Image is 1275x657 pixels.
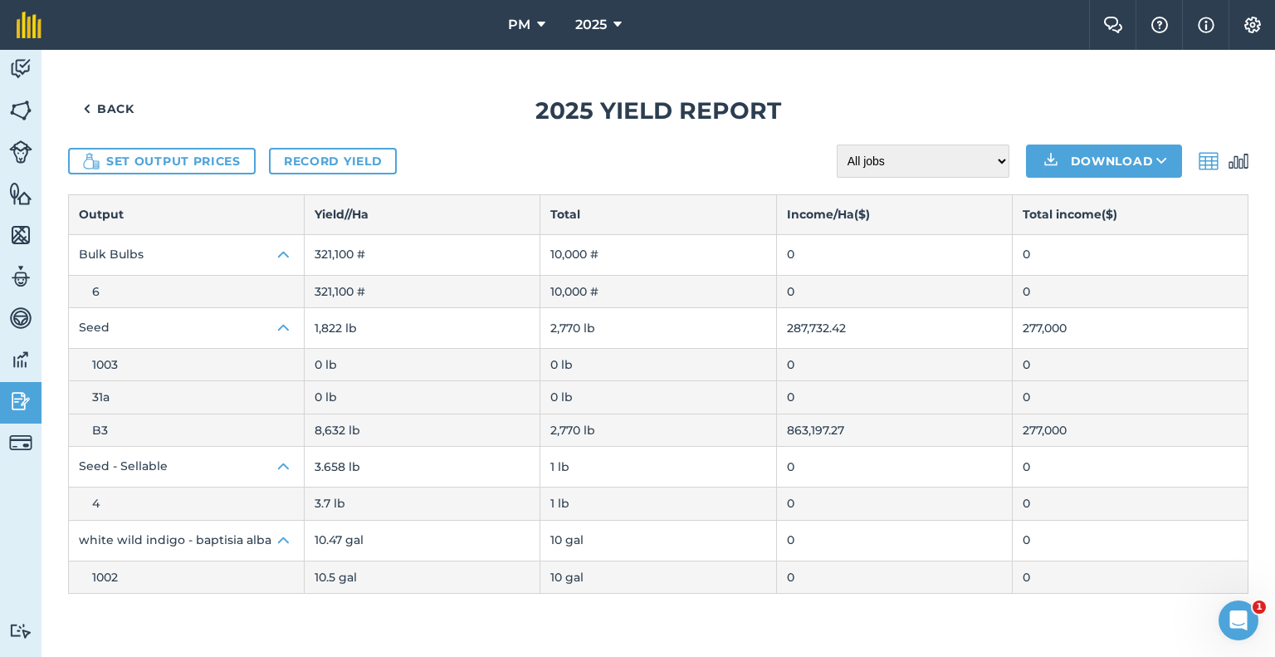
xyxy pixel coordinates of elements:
span: 1 [1253,601,1266,614]
td: 0 [1012,381,1248,414]
img: svg+xml;base64,PD94bWwgdmVyc2lvbj0iMS4wIiBlbmNvZGluZz0idXRmLTgiPz4KPCEtLSBHZW5lcmF0b3I6IEFkb2JlIE... [9,347,32,372]
span: PM [508,15,530,35]
img: fieldmargin Logo [17,12,42,38]
td: 0 lb [305,349,540,381]
img: svg+xml;base64,PHN2ZyB4bWxucz0iaHR0cDovL3d3dy53My5vcmcvMjAwMC9zdmciIHdpZHRoPSI5IiBoZWlnaHQ9IjI0Ii... [83,99,90,119]
td: 321,100 # [305,234,540,275]
th: Income / Ha ( $ ) [776,195,1012,234]
td: 321,100 # [305,275,540,307]
td: 2,770 lb [540,414,776,446]
span: 4 [92,496,100,511]
th: Output [69,195,305,234]
img: svg+xml;base64,PD94bWwgdmVyc2lvbj0iMS4wIiBlbmNvZGluZz0idXRmLTgiPz4KPCEtLSBHZW5lcmF0b3I6IEFkb2JlIE... [9,56,32,81]
td: 10.47 gal [305,520,540,561]
th: Total [540,195,776,234]
img: Icon showing money bag and coins [83,153,100,169]
img: Icon representing open state [274,457,294,477]
td: 0 [776,561,1012,593]
td: 8,632 lb [305,414,540,446]
img: svg+xml;base64,PD94bWwgdmVyc2lvbj0iMS4wIiBlbmNvZGluZz0idXRmLTgiPz4KPCEtLSBHZW5lcmF0b3I6IEFkb2JlIE... [9,389,32,414]
img: svg+xml;base64,PD94bWwgdmVyc2lvbj0iMS4wIiBlbmNvZGluZz0idXRmLTgiPz4KPCEtLSBHZW5lcmF0b3I6IEFkb2JlIE... [1199,151,1219,171]
th: Yield/ / Ha [305,195,540,234]
td: 0 [1012,349,1248,381]
span: 6 [92,284,100,299]
img: svg+xml;base64,PHN2ZyB4bWxucz0iaHR0cDovL3d3dy53My5vcmcvMjAwMC9zdmciIHdpZHRoPSI1NiIgaGVpZ2h0PSI2MC... [9,181,32,206]
img: Icon representing open state [274,318,294,338]
button: Set output prices [68,148,256,174]
span: 1002 [92,570,118,585]
td: 0 [776,349,1012,381]
td: 0 [776,275,1012,307]
td: 1,822 lb [305,308,540,349]
td: 3.658 lb [305,447,540,488]
td: 1 lb [540,447,776,488]
img: svg+xml;base64,PHN2ZyB4bWxucz0iaHR0cDovL3d3dy53My5vcmcvMjAwMC9zdmciIHdpZHRoPSI1NiIgaGVpZ2h0PSI2MC... [9,98,32,123]
td: 0 [776,447,1012,488]
button: Bulk Bulbs [69,235,304,275]
img: svg+xml;base64,PD94bWwgdmVyc2lvbj0iMS4wIiBlbmNvZGluZz0idXRmLTgiPz4KPCEtLSBHZW5lcmF0b3I6IEFkb2JlIE... [9,306,32,331]
td: 1 lb [540,488,776,520]
td: 0 lb [305,381,540,414]
img: svg+xml;base64,PD94bWwgdmVyc2lvbj0iMS4wIiBlbmNvZGluZz0idXRmLTgiPz4KPCEtLSBHZW5lcmF0b3I6IEFkb2JlIE... [1229,151,1248,171]
iframe: Intercom live chat [1219,601,1258,640]
h1: 2025 Yield report [68,92,1248,130]
span: 31a [92,390,110,404]
a: Record yield [269,148,397,174]
button: Download [1026,145,1182,178]
img: A question mark icon [1150,17,1170,33]
img: svg+xml;base64,PD94bWwgdmVyc2lvbj0iMS4wIiBlbmNvZGluZz0idXRmLTgiPz4KPCEtLSBHZW5lcmF0b3I6IEFkb2JlIE... [9,623,32,639]
td: 2,770 lb [540,308,776,349]
td: 0 lb [540,381,776,414]
img: svg+xml;base64,PD94bWwgdmVyc2lvbj0iMS4wIiBlbmNvZGluZz0idXRmLTgiPz4KPCEtLSBHZW5lcmF0b3I6IEFkb2JlIE... [9,264,32,289]
td: 10,000 # [540,275,776,307]
img: A cog icon [1243,17,1263,33]
td: 277,000 [1012,414,1248,446]
td: 0 [776,234,1012,275]
img: Two speech bubbles overlapping with the left bubble in the forefront [1103,17,1123,33]
td: 0 [1012,447,1248,488]
img: svg+xml;base64,PHN2ZyB4bWxucz0iaHR0cDovL3d3dy53My5vcmcvMjAwMC9zdmciIHdpZHRoPSI1NiIgaGVpZ2h0PSI2MC... [9,223,32,248]
td: 277,000 [1012,308,1248,349]
a: Back [68,92,149,125]
td: 0 [1012,275,1248,307]
td: 0 [776,488,1012,520]
img: Download icon [1041,151,1061,171]
td: 0 [776,381,1012,414]
td: 0 [1012,234,1248,275]
td: 10 gal [540,520,776,561]
span: 2025 [575,15,607,35]
td: 0 lb [540,349,776,381]
td: 10.5 gal [305,561,540,593]
img: Icon representing open state [274,531,294,551]
td: 0 [1012,488,1248,520]
span: B3 [92,423,108,438]
img: svg+xml;base64,PHN2ZyB4bWxucz0iaHR0cDovL3d3dy53My5vcmcvMjAwMC9zdmciIHdpZHRoPSIxNyIgaGVpZ2h0PSIxNy... [1198,15,1214,35]
td: 287,732.42 [776,308,1012,349]
button: Seed - Sellable [69,447,304,487]
td: 3.7 lb [305,488,540,520]
span: 1003 [92,357,118,372]
th: Total income ( $ ) [1012,195,1248,234]
td: 10,000 # [540,234,776,275]
td: 0 [1012,520,1248,561]
img: Icon representing open state [274,245,294,265]
button: white wild indigo - baptisia alba [69,521,304,561]
td: 0 [776,520,1012,561]
td: 0 [1012,561,1248,593]
button: Seed [69,308,304,348]
td: 10 gal [540,561,776,593]
td: 863,197.27 [776,414,1012,446]
img: svg+xml;base64,PD94bWwgdmVyc2lvbj0iMS4wIiBlbmNvZGluZz0idXRmLTgiPz4KPCEtLSBHZW5lcmF0b3I6IEFkb2JlIE... [9,431,32,454]
img: svg+xml;base64,PD94bWwgdmVyc2lvbj0iMS4wIiBlbmNvZGluZz0idXRmLTgiPz4KPCEtLSBHZW5lcmF0b3I6IEFkb2JlIE... [9,140,32,164]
